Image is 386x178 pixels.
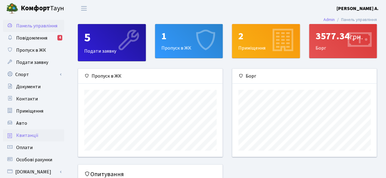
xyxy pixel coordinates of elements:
[161,30,217,42] div: 1
[21,3,50,13] b: Комфорт
[16,35,47,41] span: Повідомлення
[3,20,64,32] a: Панель управління
[78,69,222,84] div: Пропуск в ЖК
[3,117,64,129] a: Авто
[3,44,64,56] a: Пропуск в ЖК
[3,68,64,81] a: Спорт
[309,24,377,58] div: Борг
[84,30,139,45] div: 5
[316,30,371,42] div: 3577.34
[16,108,43,114] span: Приміщення
[3,154,64,166] a: Особові рахунки
[3,166,64,178] a: [DOMAIN_NAME]
[16,96,38,102] span: Контакти
[16,156,52,163] span: Особові рахунки
[335,16,377,23] li: Панель управління
[3,129,64,141] a: Квитанції
[78,24,146,61] div: Подати заявку
[84,171,216,178] h5: Опитування
[155,24,223,58] a: 1Пропуск в ЖК
[76,3,92,13] button: Переключити навігацію
[16,59,48,66] span: Подати заявку
[323,16,335,23] a: Admin
[314,13,386,26] nav: breadcrumb
[232,69,377,84] div: Борг
[3,56,64,68] a: Подати заявку
[16,83,41,90] span: Документи
[232,24,300,58] div: Приміщення
[238,30,294,42] div: 2
[155,24,223,58] div: Пропуск в ЖК
[57,35,62,40] div: 4
[21,3,64,14] span: Таун
[3,141,64,154] a: Оплати
[232,24,300,58] a: 2Приміщення
[3,81,64,93] a: Документи
[16,144,33,151] span: Оплати
[3,32,64,44] a: Повідомлення4
[3,105,64,117] a: Приміщення
[337,5,379,12] a: [PERSON_NAME] А.
[16,120,27,127] span: Авто
[78,24,146,61] a: 5Подати заявку
[16,47,46,54] span: Пропуск в ЖК
[3,93,64,105] a: Контакти
[16,23,57,29] span: Панель управління
[6,2,18,15] img: logo.png
[16,132,38,139] span: Квитанції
